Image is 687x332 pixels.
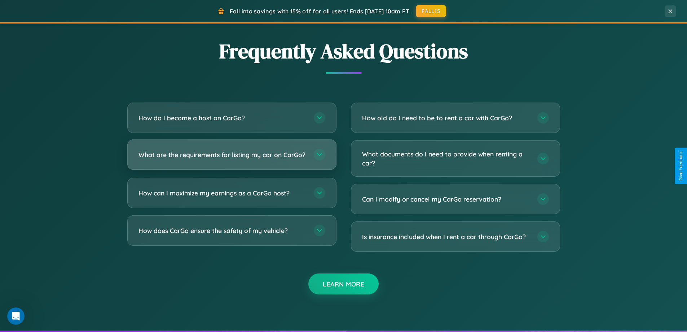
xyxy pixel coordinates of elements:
iframe: Intercom live chat [7,307,25,325]
h2: Frequently Asked Questions [127,37,560,65]
h3: Can I modify or cancel my CarGo reservation? [362,195,530,204]
h3: What documents do I need to provide when renting a car? [362,150,530,167]
h3: How do I become a host on CarGo? [138,113,307,122]
h3: How does CarGo ensure the safety of my vehicle? [138,226,307,235]
div: Give Feedback [678,151,683,181]
button: FALL15 [416,5,446,17]
h3: How can I maximize my earnings as a CarGo host? [138,189,307,198]
h3: How old do I need to be to rent a car with CarGo? [362,113,530,122]
h3: Is insurance included when I rent a car through CarGo? [362,232,530,241]
span: Fall into savings with 15% off for all users! Ends [DATE] 10am PT. [230,8,410,15]
button: Learn More [308,273,379,294]
h3: What are the requirements for listing my car on CarGo? [138,150,307,159]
